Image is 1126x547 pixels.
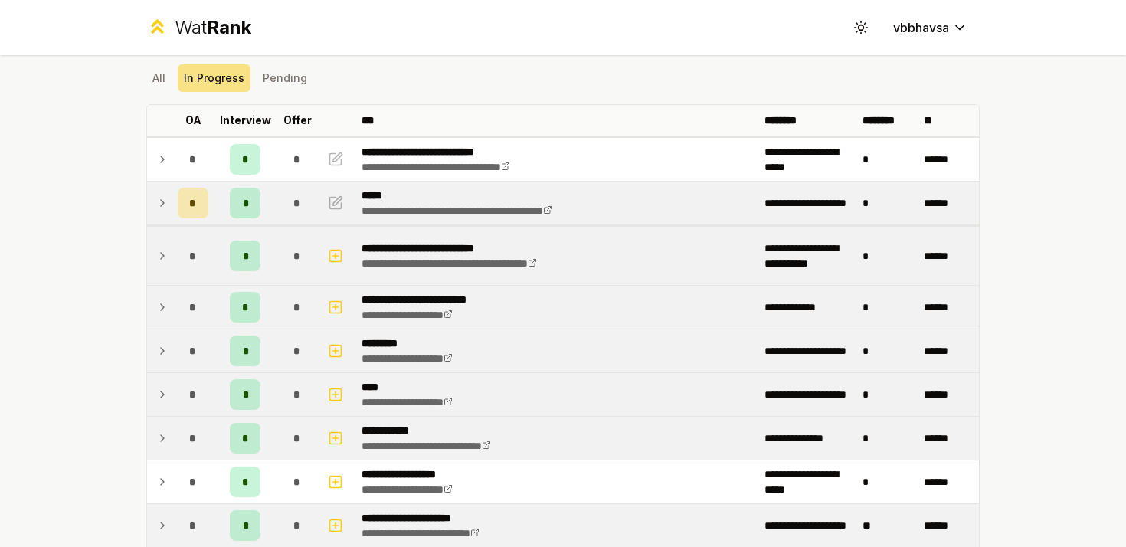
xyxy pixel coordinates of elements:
button: All [146,64,172,92]
a: WatRank [146,15,251,40]
button: In Progress [178,64,250,92]
span: Rank [207,16,251,38]
button: vbbhavsa [881,14,980,41]
p: Interview [220,113,271,128]
button: Pending [257,64,313,92]
p: OA [185,113,201,128]
span: vbbhavsa [893,18,949,37]
div: Wat [175,15,251,40]
p: Offer [283,113,312,128]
